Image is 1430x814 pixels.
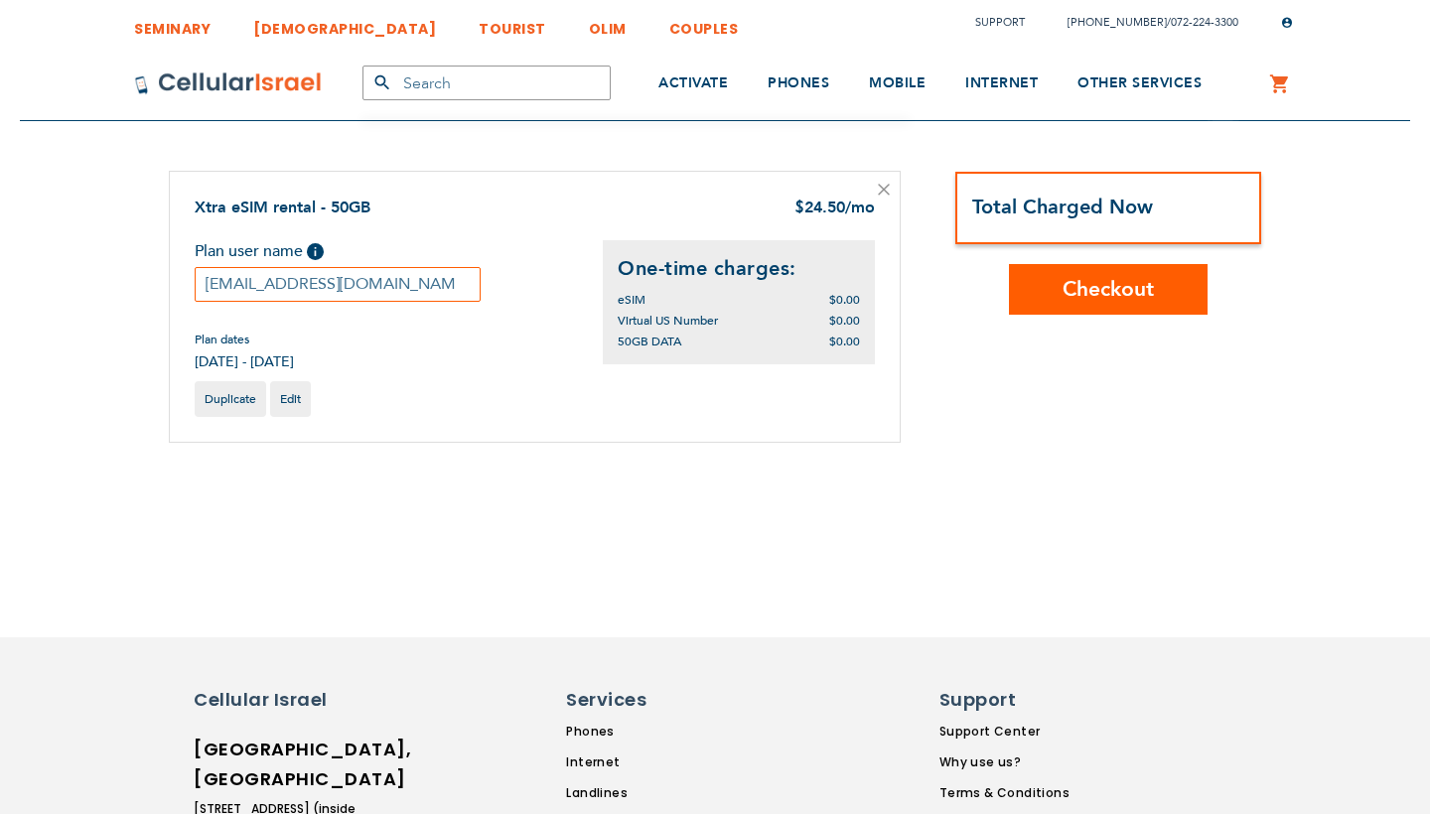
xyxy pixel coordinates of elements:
[829,313,860,329] span: $0.00
[270,381,311,417] a: Edit
[280,391,301,407] span: Edit
[975,15,1025,30] a: Support
[939,784,1070,802] a: Terms & Conditions
[869,73,926,92] span: MOBILE
[972,194,1153,220] strong: Total Charged Now
[845,197,875,218] span: /mo
[195,352,294,371] span: [DATE] - [DATE]
[194,687,362,713] h6: Cellular Israel
[589,5,627,42] a: OLIM
[939,723,1070,741] a: Support Center
[618,313,718,329] span: Virtual US Number
[939,753,1070,771] a: Why use us?
[965,73,1038,92] span: INTERNET
[362,66,611,100] input: Search
[829,334,860,349] span: $0.00
[307,243,324,260] span: Help
[1009,264,1208,315] button: Checkout
[794,197,875,220] div: 24.50
[134,71,323,95] img: Cellular Israel Logo
[669,5,739,42] a: COUPLES
[205,391,256,407] span: Duplicate
[566,753,747,771] a: Internet
[768,73,829,92] span: PHONES
[618,334,681,349] span: 50GB DATA
[1171,15,1238,30] a: 072-224-3300
[768,47,829,121] a: PHONES
[658,47,728,121] a: ACTIVATE
[1063,275,1154,304] span: Checkout
[134,5,211,42] a: SEMINARY
[566,687,735,713] h6: Services
[194,735,362,794] h6: [GEOGRAPHIC_DATA], [GEOGRAPHIC_DATA]
[566,723,747,741] a: Phones
[658,73,728,92] span: ACTIVATE
[869,47,926,121] a: MOBILE
[253,5,436,42] a: [DEMOGRAPHIC_DATA]
[479,5,546,42] a: TOURIST
[195,197,370,218] a: Xtra eSIM rental - 50GB
[195,240,303,262] span: Plan user name
[618,255,860,282] h2: One-time charges:
[965,47,1038,121] a: INTERNET
[1077,47,1202,121] a: OTHER SERVICES
[195,381,266,417] a: Duplicate
[618,292,645,308] span: eSIM
[1077,73,1202,92] span: OTHER SERVICES
[1068,15,1167,30] a: [PHONE_NUMBER]
[1048,8,1238,37] li: /
[794,198,804,220] span: $
[939,687,1058,713] h6: Support
[195,332,294,347] span: Plan dates
[829,292,860,308] span: $0.00
[566,784,747,802] a: Landlines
